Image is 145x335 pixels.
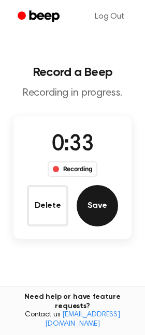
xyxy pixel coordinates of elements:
[6,311,139,329] span: Contact us
[8,66,137,79] h1: Record a Beep
[45,311,120,328] a: [EMAIL_ADDRESS][DOMAIN_NAME]
[8,87,137,100] p: Recording in progress.
[10,7,69,27] a: Beep
[84,4,135,29] a: Log Out
[52,134,93,156] span: 0:33
[48,161,98,177] div: Recording
[77,185,118,226] button: Save Audio Record
[27,185,68,226] button: Delete Audio Record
